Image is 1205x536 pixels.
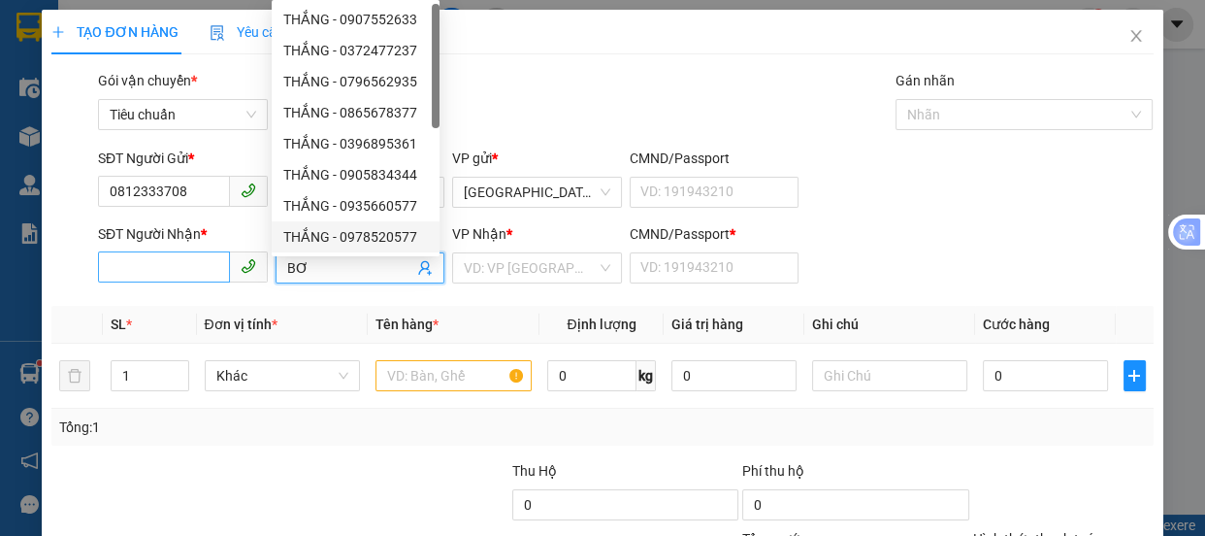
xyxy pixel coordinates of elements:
div: THẮNG - 0905834344 [283,164,428,185]
span: phone [241,258,256,274]
li: VP [GEOGRAPHIC_DATA] [134,105,258,169]
div: THẮNG - 0396895361 [272,128,440,159]
span: TẠO ĐƠN HÀNG [51,24,178,40]
div: THẮNG - 0796562935 [272,66,440,97]
span: plus [1124,368,1145,384]
div: THẮNG - 0978520577 [272,221,440,252]
li: Xe khách Mộc Thảo [10,10,281,83]
span: Gói vận chuyển [98,73,197,88]
div: SĐT Người Gửi [98,148,268,169]
div: VP gửi [452,148,622,169]
div: THẮNG - 0978520577 [283,226,428,248]
span: Giá trị hàng [671,317,743,332]
input: Ghi Chú [812,360,968,391]
span: Tên hàng [375,317,439,332]
div: CMND/Passport [630,223,799,245]
span: phone [241,183,256,198]
div: THẮNG - 0907552633 [272,4,440,35]
div: THẮNG - 0796562935 [283,71,428,92]
input: VD: Bàn, Ghế [375,360,532,391]
div: THẮNG - 0865678377 [272,97,440,128]
img: logo.jpg [10,10,78,78]
div: THẮNG - 0935660577 [272,190,440,221]
span: kg [636,360,656,391]
div: THẮNG - 0372477237 [272,35,440,66]
span: Thu Hộ [512,463,557,479]
div: THẮNG - 0935660577 [283,195,428,217]
button: plus [1124,360,1146,391]
div: THẮNG - 0905834344 [272,159,440,190]
span: user-add [417,260,433,276]
li: VP [GEOGRAPHIC_DATA] [10,105,134,169]
input: 0 [671,360,797,391]
span: Đà Lạt [464,178,610,207]
div: Phí thu hộ [742,460,968,489]
span: Khác [216,361,349,390]
img: icon [210,25,225,41]
span: SL [111,317,126,332]
span: Yêu cầu xuất hóa đơn điện tử [210,24,414,40]
span: Tiêu chuẩn [110,100,256,129]
div: THẮNG - 0372477237 [283,40,428,61]
button: Close [1109,10,1163,64]
div: THẮNG - 0865678377 [283,102,428,123]
th: Ghi chú [804,306,976,344]
span: Cước hàng [983,317,1050,332]
div: SĐT Người Nhận [98,223,268,245]
div: THẮNG - 0907552633 [283,9,428,30]
span: Đơn vị tính [205,317,277,332]
button: delete [59,360,90,391]
div: THẮNG - 0396895361 [283,133,428,154]
span: VP Nhận [452,226,506,242]
label: Gán nhãn [896,73,955,88]
div: CMND/Passport [630,148,799,169]
span: plus [51,25,65,39]
span: close [1128,28,1144,44]
div: Tổng: 1 [59,417,467,438]
span: Định lượng [567,317,635,332]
